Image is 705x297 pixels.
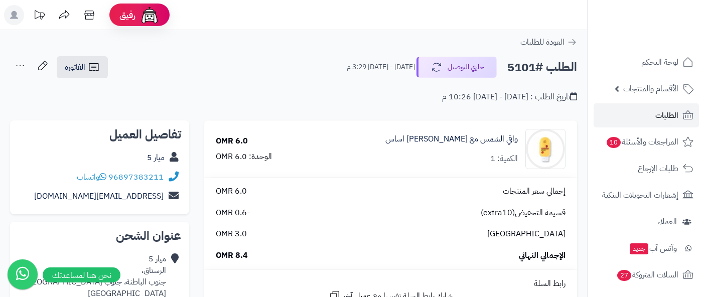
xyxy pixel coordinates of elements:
a: السلات المتروكة27 [594,263,699,287]
a: [EMAIL_ADDRESS][DOMAIN_NAME] [34,190,164,202]
span: 3.0 OMR [216,228,247,240]
a: إشعارات التحويلات البنكية [594,183,699,207]
span: 8.4 OMR [216,250,248,261]
a: الطلبات [594,103,699,127]
span: قسيمة التخفيض(extra10) [481,207,566,219]
span: الأقسام والمنتجات [623,82,678,96]
span: 6.0 OMR [216,186,247,197]
a: العملاء [594,210,699,234]
span: لوحة التحكم [641,55,678,69]
div: الوحدة: 6.0 OMR [216,151,272,163]
span: جديد [630,243,648,254]
span: المراجعات والأسئلة [606,135,678,149]
a: تحديثات المنصة [27,5,52,28]
span: [GEOGRAPHIC_DATA] [487,228,566,240]
a: واتساب [77,171,106,183]
a: العودة للطلبات [520,36,577,48]
h2: عنوان الشحن [18,230,181,242]
a: وآتس آبجديد [594,236,699,260]
div: تاريخ الطلب : [DATE] - [DATE] 10:26 م [442,91,577,103]
div: الكمية: 1 [490,153,518,165]
span: رفيق [119,9,135,21]
span: إجمالي سعر المنتجات [503,186,566,197]
a: واقي الشمس مع [PERSON_NAME] اساس [385,133,518,145]
a: المراجعات والأسئلة10 [594,130,699,154]
img: 1739579333-cm52ldfw30nx101kldg1sank3_sun_block_whiting-01-90x90.jpg [526,129,565,169]
a: لوحة التحكم [594,50,699,74]
span: الإجمالي النهائي [519,250,566,261]
button: جاري التوصيل [416,57,497,78]
span: 27 [617,270,631,281]
span: العملاء [657,215,677,229]
span: -0.6 OMR [216,207,250,219]
span: الفاتورة [65,61,85,73]
a: ميار 5 [147,152,165,164]
small: [DATE] - [DATE] 3:29 م [347,62,415,72]
a: طلبات الإرجاع [594,157,699,181]
span: السلات المتروكة [616,268,678,282]
a: 96897383211 [108,171,164,183]
span: إشعارات التحويلات البنكية [602,188,678,202]
span: طلبات الإرجاع [638,162,678,176]
h2: تفاصيل العميل [18,128,181,140]
span: 10 [606,137,621,148]
div: 6.0 OMR [216,135,248,147]
a: الفاتورة [57,56,108,78]
h2: الطلب #5101 [507,57,577,78]
img: logo-2.png [637,21,695,42]
span: وآتس آب [629,241,677,255]
span: الطلبات [655,108,678,122]
div: رابط السلة [208,278,573,289]
span: العودة للطلبات [520,36,565,48]
img: ai-face.png [139,5,160,25]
